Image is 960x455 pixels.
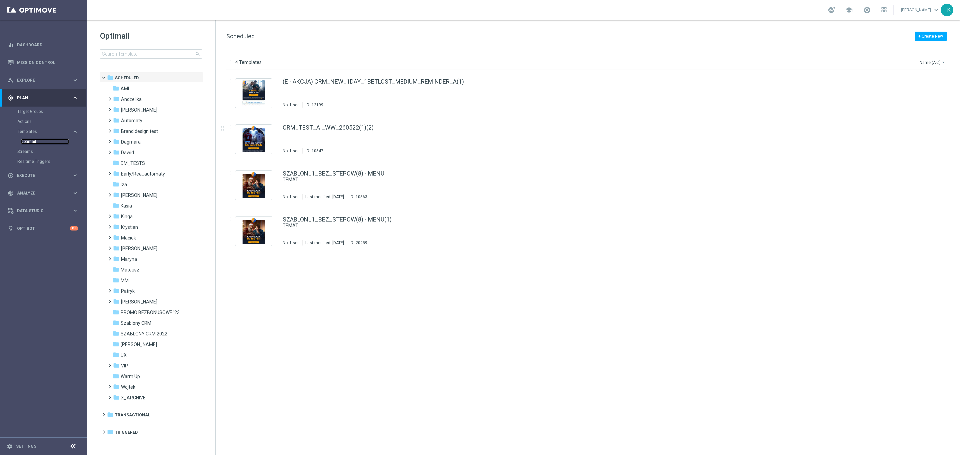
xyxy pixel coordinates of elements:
i: folder [113,383,120,390]
div: Actions [17,117,86,127]
i: folder [113,202,119,209]
i: folder [113,181,119,188]
div: Mission Control [8,54,78,71]
i: folder [113,309,119,315]
span: UX [121,352,127,358]
button: Templates keyboard_arrow_right [17,129,79,134]
span: Dagmara [121,139,141,145]
div: gps_fixed Plan keyboard_arrow_right [7,95,79,101]
button: Mission Control [7,60,79,65]
i: folder [113,373,119,379]
span: PROMO BEZBONUSOWE '23 [121,309,180,315]
img: 12199.jpeg [237,80,270,106]
a: [PERSON_NAME]keyboard_arrow_down [900,5,941,15]
span: Automaty [121,118,142,124]
div: Realtime Triggers [17,157,86,167]
a: Target Groups [17,109,69,114]
span: MM [121,277,129,283]
div: Execute [8,173,72,179]
img: 10563.jpeg [237,172,270,198]
i: folder [113,234,120,241]
i: folder [113,298,120,305]
span: Data Studio [17,209,72,213]
div: Analyze [8,190,72,196]
span: Dawid [121,150,134,156]
div: 10563 [356,194,367,200]
button: track_changes Analyze keyboard_arrow_right [7,191,79,196]
div: Optibot [8,220,78,237]
i: gps_fixed [8,95,14,101]
div: +10 [70,226,78,230]
i: folder [113,394,120,401]
i: play_circle_outline [8,173,14,179]
span: DM_TESTS [121,160,145,166]
span: Kinga [121,214,133,220]
p: 4 Templates [235,59,262,65]
a: Optibot [17,220,70,237]
a: CRM_TEST_AI_WW_260522(1)(2) [283,125,374,131]
span: Analyze [17,191,72,195]
i: keyboard_arrow_right [72,208,78,214]
span: AML [121,86,130,92]
span: Warm Up [121,373,140,379]
span: search [195,51,200,57]
i: person_search [8,77,14,83]
i: folder [113,287,120,294]
i: folder [107,429,114,435]
span: Iza [121,182,127,188]
span: Scheduled [226,33,255,40]
a: (E - AKCJA) CRM_NEW_1DAY_1BETLOST_MEDIUM_REMINDER_A(1) [283,79,464,85]
h1: Optimail [100,31,202,41]
i: folder [113,85,119,92]
div: TK [941,4,953,16]
i: equalizer [8,42,14,48]
div: ID: [303,148,323,154]
div: Target Groups [17,107,86,117]
a: Mission Control [17,54,78,71]
button: lightbulb Optibot +10 [7,226,79,231]
div: Templates [17,127,86,147]
a: SZABLON_1_BEZ_STEPOW(8) - MENU [283,171,384,177]
span: Templates [18,130,65,134]
i: folder [113,96,120,102]
i: folder [113,277,119,283]
div: TEMAT [283,223,918,229]
i: keyboard_arrow_right [72,77,78,83]
span: Transactional [115,412,150,418]
a: TEMAT [283,223,903,229]
div: 12199 [312,102,323,108]
i: folder [113,266,119,273]
a: Dashboard [17,36,78,54]
button: + Create New [915,32,947,41]
div: Data Studio [8,208,72,214]
span: SZABLONY CRM 2022 [121,331,167,337]
span: Brand design test [121,128,158,134]
input: Search Template [100,49,202,59]
i: keyboard_arrow_right [72,190,78,196]
a: Actions [17,119,69,124]
button: person_search Explore keyboard_arrow_right [7,78,79,83]
div: Not Used [283,194,300,200]
a: Settings [16,444,36,448]
div: Plan [8,95,72,101]
div: 20259 [356,240,367,245]
span: Kamil N. [121,192,157,198]
i: folder [113,117,120,124]
a: SZABLON_1_BEZ_STEPOW(8) - MENU(1) [283,217,392,223]
img: 20259.jpeg [237,218,270,244]
button: Data Studio keyboard_arrow_right [7,208,79,214]
div: Not Used [283,240,300,245]
i: lightbulb [8,226,14,231]
button: play_circle_outline Execute keyboard_arrow_right [7,173,79,178]
i: folder [113,213,120,220]
i: arrow_drop_down [941,60,946,65]
i: folder [113,255,120,262]
i: folder [113,224,120,230]
div: Explore [8,77,72,83]
span: Kasia [121,203,132,209]
span: Maryna [121,256,137,262]
div: TEMAT [283,177,918,183]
